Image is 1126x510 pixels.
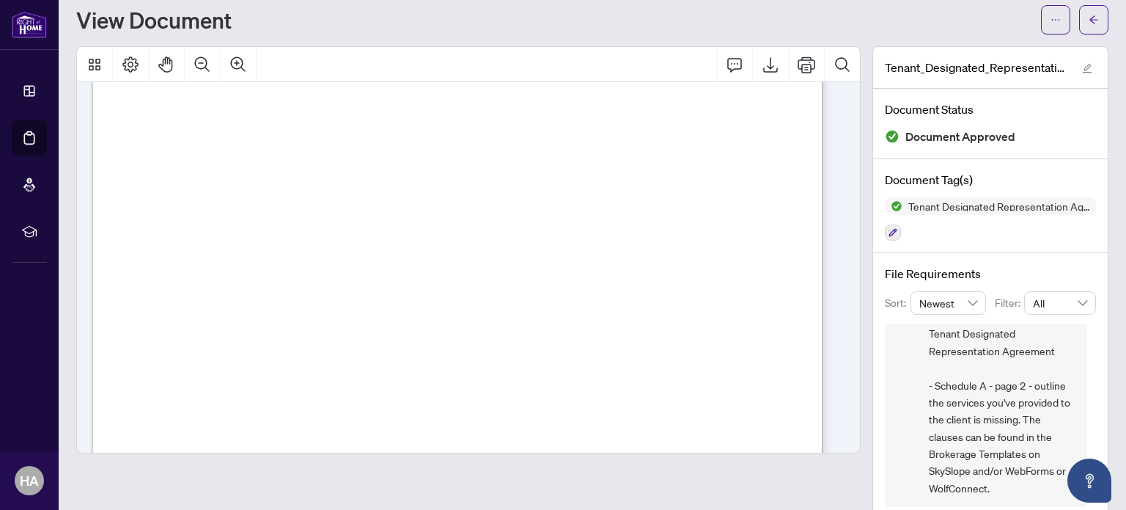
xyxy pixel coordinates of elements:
img: logo [12,11,47,38]
span: Tenant Designated Representation Agreement [902,201,1096,211]
h4: Document Status [885,101,1096,118]
h4: File Requirements [885,265,1096,283]
h4: Document Tag(s) [885,171,1096,189]
img: Document Status [885,129,899,144]
span: arrow-left [1089,15,1099,25]
h1: View Document [76,8,232,32]
p: Sort: [885,295,910,311]
span: Document Approved [905,127,1015,147]
span: Tenant_Designated_Representation_Agreement_-_FOrm_372.pdf [885,59,1068,76]
p: Filter: [995,295,1024,311]
span: All [1033,292,1087,314]
span: Tenant Designated Representation Agreement - Schedule A - page 2 - outline the services you've pr... [929,325,1075,497]
button: Open asap [1067,459,1111,503]
span: Newest [919,292,978,314]
span: edit [1082,63,1092,73]
span: HA [20,470,39,491]
span: ellipsis [1050,15,1061,25]
img: Status Icon [885,197,902,215]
